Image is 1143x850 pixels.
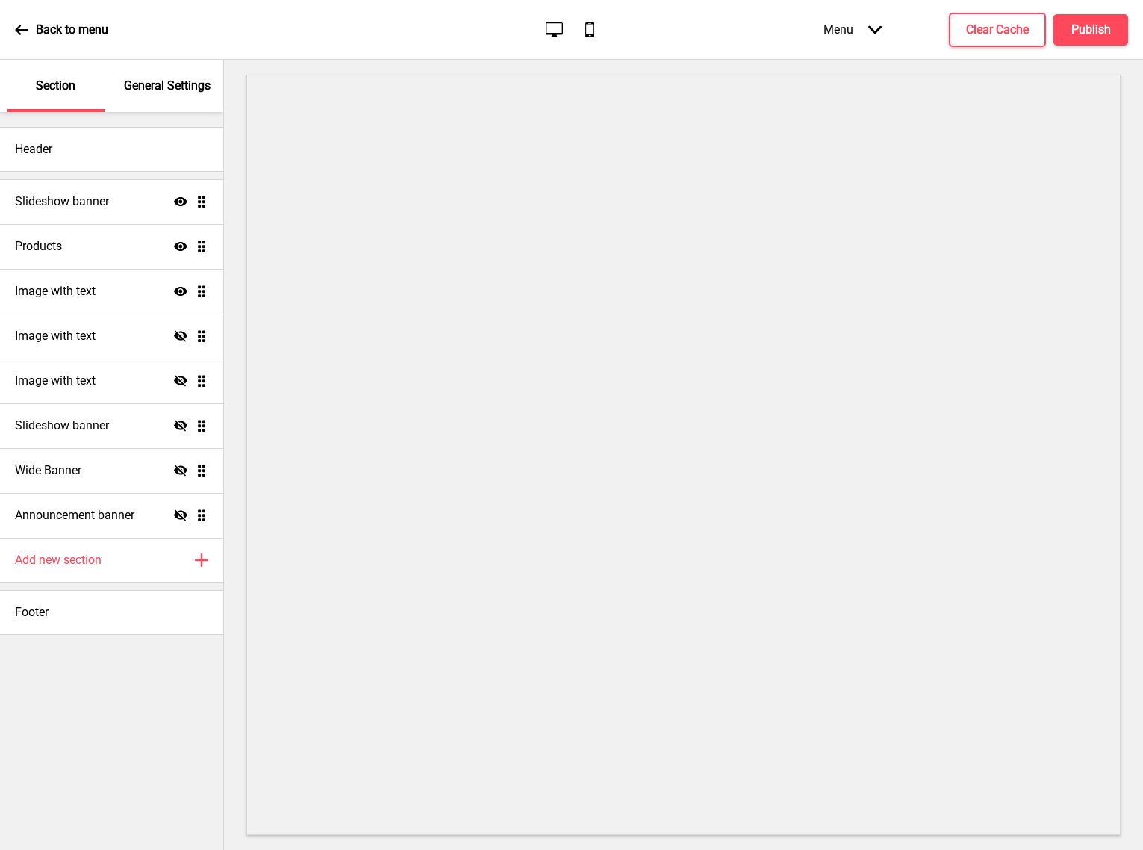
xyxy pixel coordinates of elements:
[15,462,81,479] h4: Wide Banner
[15,418,109,434] h4: Slideshow banner
[36,78,75,94] p: Section
[15,10,108,50] a: Back to menu
[966,22,1029,38] h4: Clear Cache
[949,13,1046,47] button: Clear Cache
[15,283,96,300] h4: Image with text
[1071,22,1111,38] h4: Publish
[36,22,108,38] p: Back to menu
[15,552,102,568] h4: Add new section
[1053,14,1128,46] button: Publish
[15,193,109,210] h4: Slideshow banner
[15,238,62,255] h4: Products
[15,141,52,158] h4: Header
[809,7,897,52] div: Menu
[15,328,96,344] h4: Image with text
[15,373,96,389] h4: Image with text
[15,604,49,621] h4: Footer
[15,507,134,524] h4: Announcement banner
[124,78,211,94] p: General Settings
